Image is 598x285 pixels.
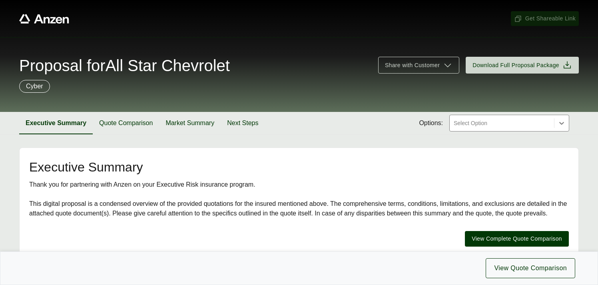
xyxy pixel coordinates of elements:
button: Next Steps [221,112,265,134]
div: Thank you for partnering with Anzen on your Executive Risk insurance program. This digital propos... [29,180,569,218]
button: View Complete Quote Comparison [465,231,569,247]
span: Share with Customer [385,61,440,70]
button: Market Summary [159,112,221,134]
button: Download Full Proposal Package [466,57,579,74]
span: Get Shareable Link [514,14,576,23]
span: Download Full Proposal Package [472,61,559,70]
button: Quote Comparison [93,112,159,134]
span: Proposal for All Star Chevrolet [19,58,230,74]
p: Cyber [26,82,43,91]
button: Share with Customer [378,57,459,74]
a: Anzen website [19,14,69,24]
span: View Quote Comparison [494,263,567,273]
button: Executive Summary [19,112,93,134]
span: Options: [419,118,443,128]
h2: Executive Summary [29,161,569,173]
button: View Quote Comparison [486,258,575,278]
span: View Complete Quote Comparison [472,235,562,243]
button: Get Shareable Link [511,11,579,26]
